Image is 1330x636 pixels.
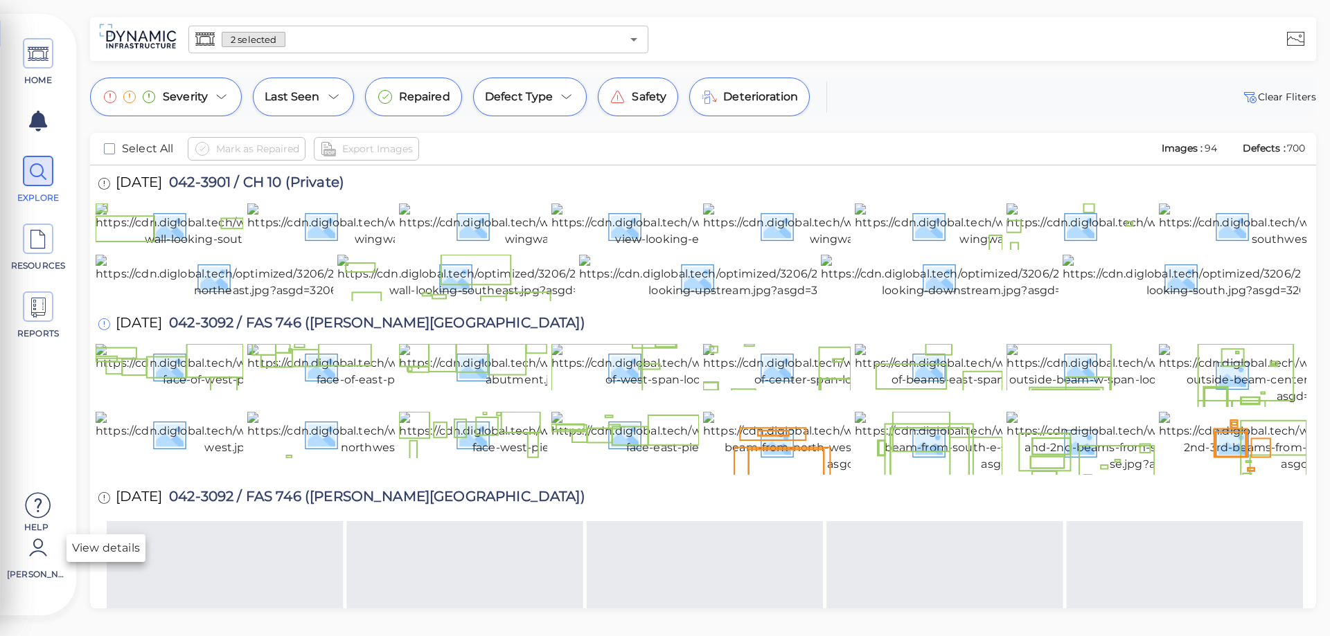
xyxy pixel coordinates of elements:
[624,30,644,49] button: Open
[162,316,585,334] span: 042-3092 / FAS 746 ([PERSON_NAME][GEOGRAPHIC_DATA])
[163,89,208,105] span: Severity
[116,175,162,194] span: [DATE]
[399,344,716,388] img: https://cdn.diglobal.tech/width210/3226/20230629_west-abutment.jpg?asgd=3226
[96,412,428,456] img: https://cdn.diglobal.tech/width210/3226/20230629_looking-west.jpg?asgd=3226
[96,344,413,388] img: https://cdn.diglobal.tech/width210/3226/20230629_west-face-of-west-pier.jpg?asgd=3226
[1241,142,1287,154] span: Defects :
[216,140,299,157] span: Mark as Repaired
[1271,574,1320,626] iframe: Chat
[9,192,68,204] span: EXPLORE
[1287,142,1305,154] span: 700
[96,203,415,248] img: https://cdn.diglobal.tech/width210/3206/20240328_west-wall-looking-southwest.jpg?asgd=3206
[855,412,1167,473] img: https://cdn.diglobal.tech/width210/3226/20230629_2nd-beam-from-south-e-span-looking-north.jpg?asg...
[247,412,580,456] img: https://cdn.diglobal.tech/width210/3226/20230629_looking-northwest.jpg?asgd=3226
[247,203,600,248] img: https://cdn.diglobal.tech/width210/3206/20240328_southwest-wingwall.jpg?asgd=3206
[342,140,413,157] span: Export Images
[116,489,162,508] span: [DATE]
[7,568,66,581] span: [PERSON_NAME]
[399,203,748,248] img: https://cdn.diglobal.tech/width210/3206/20240328_southeast-wingwall.jpg?asgd=3206
[821,255,1150,299] img: https://cdn.diglobal.tech/optimized/3206/20240328_creek-looking-downstream.jpg?asgd=3206
[122,140,174,157] span: Select All
[703,344,1051,388] img: https://cdn.diglobal.tech/width210/3226/20230629_underside-of-center-span-looking-east.jpg?asgd=3226
[9,74,68,87] span: HOME
[1241,89,1316,105] span: Clear Fliters
[162,489,585,508] span: 042-3092 / FAS 746 ([PERSON_NAME][GEOGRAPHIC_DATA])
[485,89,553,105] span: Defect Type
[337,255,659,299] img: https://cdn.diglobal.tech/optimized/3206/20240328_east-wall-looking-southeast.jpg?asgd=3206
[1205,142,1217,154] span: 94
[579,255,908,299] img: https://cdn.diglobal.tech/optimized/3206/20240328_creek-looking-upstream.jpg?asgd=3206
[399,412,713,456] img: https://cdn.diglobal.tech/width210/3226/20230629_east-face-west-pier.jpg?asgd=3226
[703,203,1054,248] img: https://cdn.diglobal.tech/width210/3206/20240328_northwest-wingwall.jpg?asgd=3206
[855,344,1203,388] img: https://cdn.diglobal.tech/width210/3226/20230629_underside-of-beams-east-span-looking-east.jpg?as...
[551,412,865,456] img: https://cdn.diglobal.tech/width210/3226/20230629_east-face-east-pier.jpg?asgd=3226
[96,255,436,299] img: https://cdn.diglobal.tech/optimized/3206/20240328_looking-northeast.jpg?asgd=3206
[551,203,869,248] img: https://cdn.diglobal.tech/width210/3206/20240328_road-view-looking-east.jpg?asgd=3206
[1007,412,1311,473] img: https://cdn.diglobal.tech/width210/3226/20230629_1st-and-2nd-beams-from-south-east-span-looking-s...
[222,33,285,46] span: 2 selected
[703,412,1011,473] img: https://cdn.diglobal.tech/width210/3226/20230629_3rd-beam-from-north-west-span-looking-east.jpg?a...
[1160,142,1205,154] span: Images :
[247,344,565,388] img: https://cdn.diglobal.tech/width210/3226/20230629_west-face-of-east-pier.jpg?asgd=3226
[7,521,66,532] span: Help
[116,316,162,334] span: [DATE]
[1007,344,1302,388] img: https://cdn.diglobal.tech/width210/3226/20230629_s-outside-beam-w-span-looking-west.jpg?asgd=3226
[632,89,666,105] span: Safety
[855,203,1203,248] img: https://cdn.diglobal.tech/width210/3206/20240328_northeast-wingwall.jpg?asgd=3206
[9,260,68,272] span: RESOURCES
[399,89,450,105] span: Repaired
[723,89,798,105] span: Deterioration
[551,344,899,388] img: https://cdn.diglobal.tech/width210/3226/20230629_underside-of-west-span-looking-west.jpg?asgd=3226
[265,89,319,105] span: Last Seen
[9,327,68,340] span: REPORTS
[162,175,344,194] span: 042-3901 / CH 10 (Private)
